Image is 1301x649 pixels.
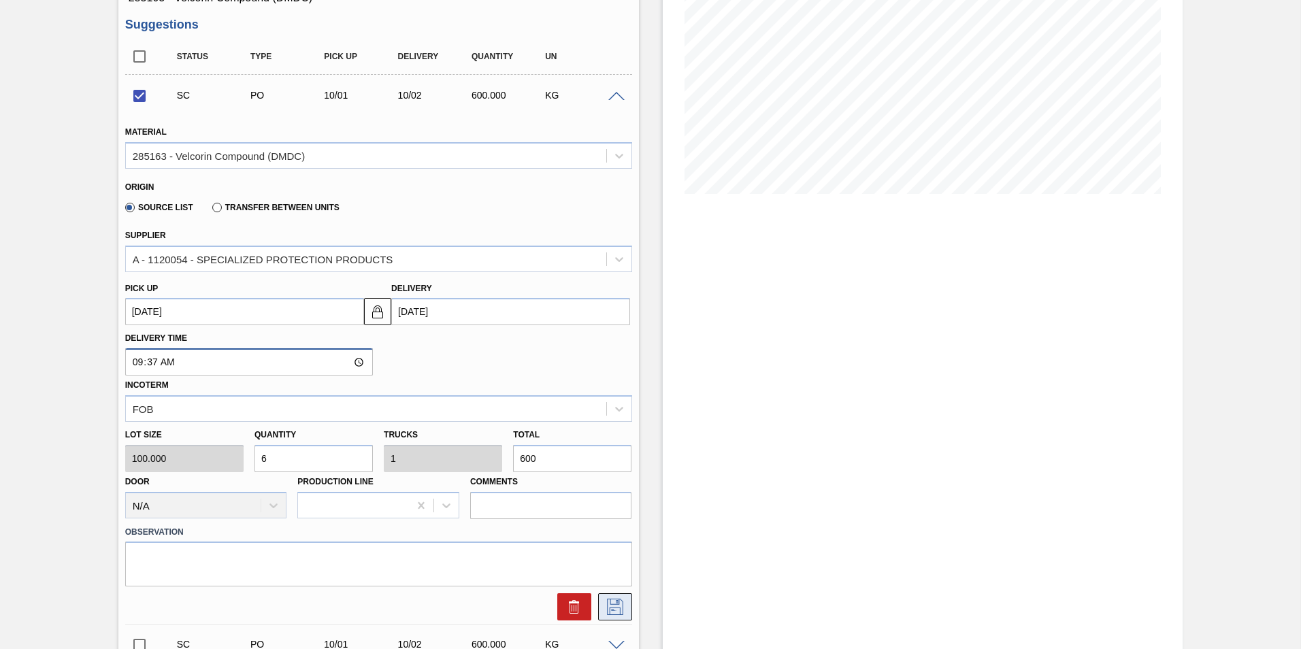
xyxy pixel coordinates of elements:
[320,52,403,61] div: Pick up
[212,203,340,212] label: Transfer between Units
[550,593,591,620] div: Delete Suggestion
[247,90,329,101] div: Purchase order
[468,52,550,61] div: Quantity
[133,150,305,161] div: 285163 - Velcorin Compound (DMDC)
[542,52,624,61] div: UN
[254,430,296,439] label: Quantity
[125,329,373,348] label: Delivery Time
[542,90,624,101] div: KG
[125,231,166,240] label: Supplier
[384,430,418,439] label: Trucks
[320,90,403,101] div: 10/01/2025
[133,253,393,265] div: A - 1120054 - SPECIALIZED PROTECTION PRODUCTS
[125,18,632,32] h3: Suggestions
[391,298,630,325] input: mm/dd/yyyy
[247,52,329,61] div: Type
[364,298,391,325] button: locked
[174,52,256,61] div: Status
[133,403,154,414] div: FOB
[125,127,167,137] label: Material
[125,380,169,390] label: Incoterm
[174,90,256,101] div: Suggestion Created
[125,425,244,445] label: Lot size
[125,203,193,212] label: Source List
[513,430,540,439] label: Total
[395,52,477,61] div: Delivery
[125,477,150,486] label: Door
[391,284,432,293] label: Delivery
[297,477,373,486] label: Production Line
[369,303,386,320] img: locked
[591,593,632,620] div: Save Suggestion
[125,522,632,542] label: Observation
[125,182,154,192] label: Origin
[395,90,477,101] div: 10/02/2025
[125,298,364,325] input: mm/dd/yyyy
[468,90,550,101] div: 600.000
[125,284,159,293] label: Pick up
[470,472,632,492] label: Comments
